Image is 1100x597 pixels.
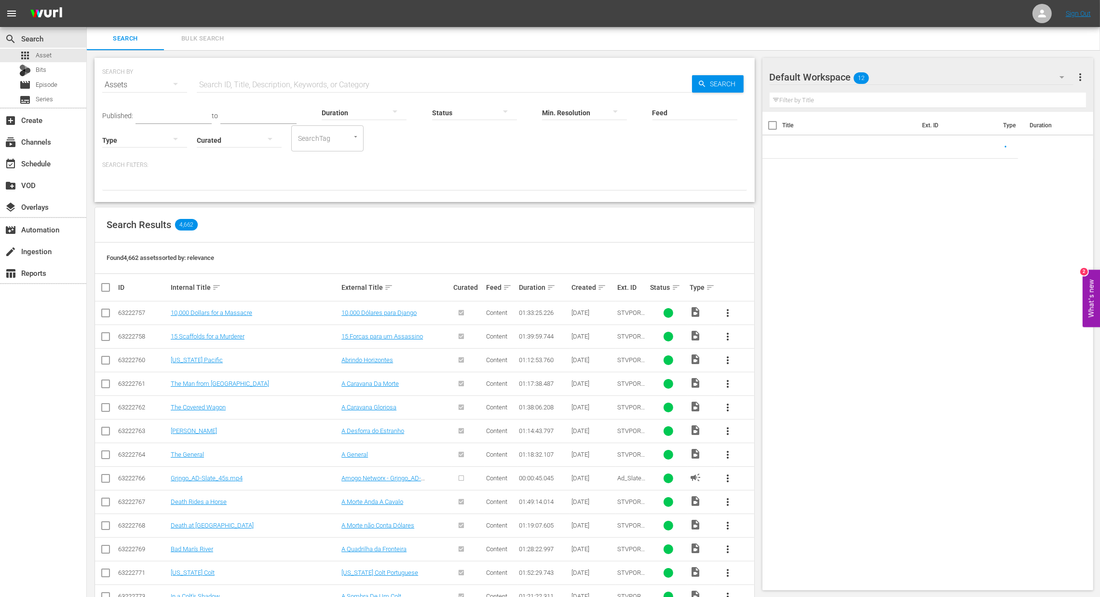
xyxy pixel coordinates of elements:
div: 01:49:14.014 [519,498,569,505]
span: 12 [854,68,869,88]
span: STVPOR75 [617,569,645,583]
span: sort [598,283,606,292]
span: more_vert [722,449,733,461]
a: 10,000 Dólares para Django [341,309,417,316]
span: more_vert [722,496,733,508]
a: Death at [GEOGRAPHIC_DATA] [171,522,254,529]
div: 63222771 [118,569,168,576]
div: 63222769 [118,545,168,553]
span: Video [690,353,701,365]
div: 01:39:59.744 [519,333,569,340]
span: sort [212,283,221,292]
button: more_vert [716,538,739,561]
div: 01:33:25.226 [519,309,569,316]
img: ans4CAIJ8jUAAAAAAAAAAAAAAAAAAAAAAAAgQb4GAAAAAAAAAAAAAAAAAAAAAAAAJMjXAAAAAAAAAAAAAAAAAAAAAAAAgAT5G... [23,2,69,25]
th: Title [783,112,916,139]
div: Bits [19,65,31,76]
span: Content [486,333,507,340]
span: Video [690,330,701,341]
span: Ingestion [5,246,16,258]
button: Open [351,132,360,141]
span: STVPOR98 [617,404,645,418]
span: Content [486,451,507,458]
span: more_vert [722,378,733,390]
button: more_vert [716,490,739,514]
button: Open Feedback Widget [1083,270,1100,327]
a: [US_STATE] Pacific [171,356,223,364]
button: more_vert [716,443,739,466]
span: STVPOR97 [617,451,645,465]
span: more_vert [722,307,733,319]
span: Overlays [5,202,16,213]
span: Video [690,543,701,554]
div: Created [571,282,614,293]
span: more_vert [722,473,733,484]
span: STVPOR53 [617,522,645,536]
span: Found 4,662 assets sorted by: relevance [107,254,214,261]
span: STVPOR91 [617,333,645,347]
button: more_vert [716,325,739,348]
div: Duration [519,282,569,293]
a: Abrindo Horizontes [341,356,393,364]
span: Content [486,309,507,316]
div: 63222768 [118,522,168,529]
div: 63222767 [118,498,168,505]
span: menu [6,8,17,19]
span: more_vert [722,543,733,555]
div: Feed [486,282,516,293]
a: [PERSON_NAME] [171,427,217,434]
span: Asset [36,51,52,60]
span: Series [36,95,53,104]
span: Content [486,356,507,364]
button: more_vert [716,420,739,443]
span: Video [690,377,701,389]
div: Default Workspace [770,64,1074,91]
span: Video [690,401,701,412]
span: STVPOR94 [617,309,645,324]
span: Video [690,306,701,318]
a: A General [341,451,368,458]
div: Type [690,282,713,293]
a: A Desforra do Estranho [341,427,404,434]
div: [DATE] [571,498,614,505]
div: [DATE] [571,545,614,553]
a: The Man from [GEOGRAPHIC_DATA] [171,380,269,387]
div: [DATE] [571,356,614,364]
span: more_vert [722,520,733,531]
div: 00:00:45.045 [519,475,569,482]
div: 01:17:38.487 [519,380,569,387]
div: 63222757 [118,309,168,316]
a: A Caravana Gloriosa [341,404,396,411]
a: 15 Forcas para um Assassino [341,333,423,340]
th: Ext. ID [916,112,998,139]
div: Curated [453,284,483,291]
span: STVPOR13 [617,545,645,560]
th: Duration [1024,112,1082,139]
a: A Quadrilha da Fronteira [341,545,407,553]
a: A Caravana Da Morte [341,380,399,387]
div: [DATE] [571,522,614,529]
span: more_vert [722,331,733,342]
span: STVPOR47 [617,427,645,442]
span: more_vert [722,354,733,366]
div: 01:19:07.605 [519,522,569,529]
div: Ext. ID [617,284,647,291]
span: Series [19,94,31,106]
span: Bulk Search [170,33,235,44]
div: [DATE] [571,380,614,387]
span: Episode [19,79,31,91]
a: [US_STATE] Colt Portuguese [341,569,418,576]
div: 01:38:06.208 [519,404,569,411]
div: 63222764 [118,451,168,458]
span: Asset [19,50,31,61]
p: Search Filters: [102,161,747,169]
a: Bad Man's River [171,545,213,553]
span: more_vert [1074,71,1086,83]
span: Search [93,33,158,44]
span: Video [690,519,701,530]
a: Death Rides a Horse [171,498,227,505]
span: Bits [36,65,46,75]
div: Status [651,282,687,293]
div: [DATE] [571,333,614,340]
span: Search [5,33,16,45]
